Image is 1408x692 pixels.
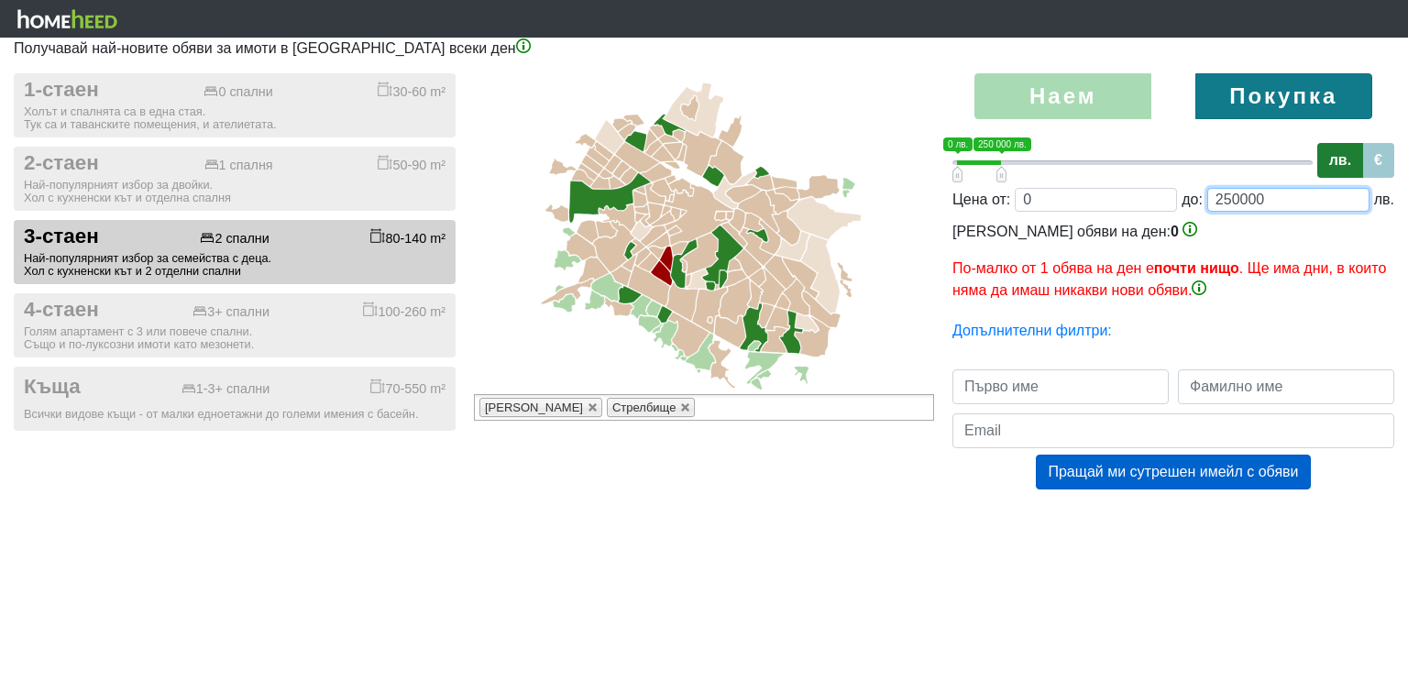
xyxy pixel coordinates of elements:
div: 0 спални [203,84,272,100]
div: до: [1182,189,1203,211]
input: Фамилно име [1178,369,1394,404]
button: Пращай ми сутрешен имейл с обяви [1036,455,1310,489]
div: 30-60 m² [378,82,445,100]
div: Цена от: [952,189,1010,211]
span: Стрелбище [612,401,676,414]
div: Най-популярният избор за семейства с деца. Хол с кухненски кът и 2 отделни спални [24,252,445,278]
span: 1-стаен [24,78,99,103]
b: почти нищо [1154,260,1239,276]
a: Допълнителни филтри: [952,323,1112,338]
div: Голям апартамент с 3 или повече спални. Също и по-луксозни имоти като мезонети. [24,325,445,351]
span: 2-стаен [24,151,99,176]
img: info-3.png [1182,222,1197,236]
span: 0 лв. [943,137,973,151]
label: € [1362,143,1394,178]
div: 3+ спални [192,304,269,320]
img: info-3.png [516,38,531,53]
p: Получавай най-новите обяви за имоти в [GEOGRAPHIC_DATA] всеки ден [14,38,1394,60]
label: Наем [974,73,1151,119]
input: Email [952,413,1394,448]
label: лв. [1317,143,1363,178]
div: 50-90 m² [378,155,445,173]
span: 3-стаен [24,225,99,249]
span: [PERSON_NAME] [485,401,583,414]
div: 1 спалня [204,158,273,173]
div: Най-популярният избор за двойки. Хол с кухненски кът и отделна спалня [24,179,445,204]
input: Първо име [952,369,1169,404]
div: 2 спални [200,231,269,247]
div: лв. [1374,189,1394,211]
button: Къща 1-3+ спални 70-550 m² Всички видове къщи - от малки едноетажни до големи имения с басейн. [14,367,456,431]
p: По-малко от 1 обява на ден е . Ще има дни, в които няма да имаш никакви нови обяви. [952,258,1394,302]
div: [PERSON_NAME] обяви на ден: [952,221,1394,302]
div: Холът и спалнята са в една стая. Тук са и таванските помещения, и ателиетата. [24,105,445,131]
span: 0 [1171,224,1179,239]
div: 100-260 m² [363,302,445,320]
span: Къща [24,375,81,400]
div: 1-3+ спални [181,381,270,397]
span: 250 000 лв. [973,137,1031,151]
img: info-3.png [1192,280,1206,295]
label: Покупка [1195,73,1372,119]
button: 3-стаен 2 спални 80-140 m² Най-популярният избор за семейства с деца.Хол с кухненски кът и 2 отде... [14,220,456,284]
span: 4-стаен [24,298,99,323]
button: 2-стаен 1 спалня 50-90 m² Най-популярният избор за двойки.Хол с кухненски кът и отделна спалня [14,147,456,211]
button: 1-стаен 0 спални 30-60 m² Холът и спалнята са в една стая.Тук са и таванските помещения, и ателие... [14,73,456,137]
div: 80-140 m² [370,228,445,247]
div: Всички видове къщи - от малки едноетажни до големи имения с басейн. [24,408,445,421]
button: 4-стаен 3+ спални 100-260 m² Голям апартамент с 3 или повече спални.Също и по-луксозни имоти като... [14,293,456,357]
div: 70-550 m² [370,379,445,397]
